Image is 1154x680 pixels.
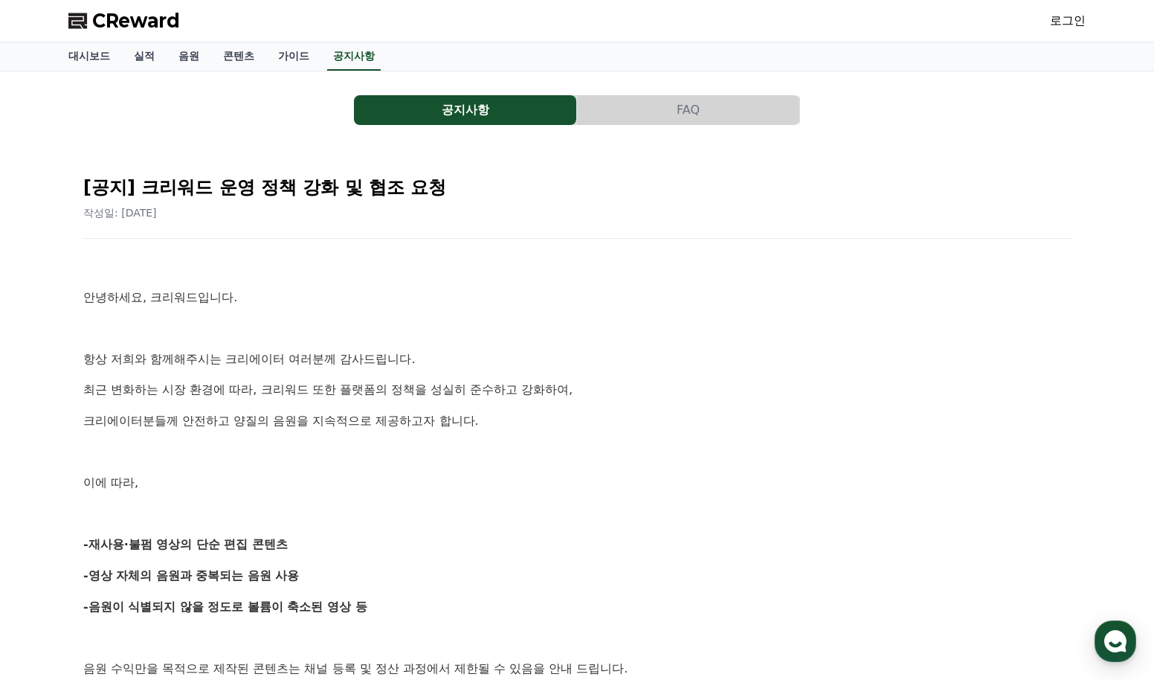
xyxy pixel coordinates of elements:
p: 안녕하세요, 크리워드입니다. [83,288,1071,307]
a: FAQ [577,95,800,125]
p: 이에 따라, [83,473,1071,493]
strong: -재사용·불펌 영상의 단순 편집 콘텐츠 [83,537,288,551]
p: 최근 변화하는 시장 환경에 따라, 크리워드 또한 플랫폼의 정책을 성실히 준수하고 강화하여, [83,380,1071,400]
strong: -영상 자체의 음원과 중복되는 음원 사용 [83,568,300,583]
a: 가이드 [266,42,321,71]
span: 작성일: [DATE] [83,207,157,219]
a: 공지사항 [354,95,577,125]
button: FAQ [577,95,799,125]
a: 대시보드 [57,42,122,71]
h2: [공지] 크리워드 운영 정책 강화 및 협조 요청 [83,176,1071,199]
span: CReward [92,9,180,33]
p: 크리에이터분들께 안전하고 양질의 음원을 지속적으로 제공하고자 합니다. [83,411,1071,431]
button: 공지사항 [354,95,576,125]
p: 항상 저희와 함께해주시는 크리에이터 여러분께 감사드립니다. [83,350,1071,369]
a: CReward [68,9,180,33]
a: 콘텐츠 [211,42,266,71]
a: 로그인 [1050,12,1086,30]
a: 공지사항 [327,42,381,71]
a: 음원 [167,42,211,71]
p: 음원 수익만을 목적으로 제작된 콘텐츠는 채널 등록 및 정산 과정에서 제한될 수 있음을 안내 드립니다. [83,659,1071,679]
strong: -음원이 식별되지 않을 정도로 볼륨이 축소된 영상 등 [83,600,367,614]
a: 실적 [122,42,167,71]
